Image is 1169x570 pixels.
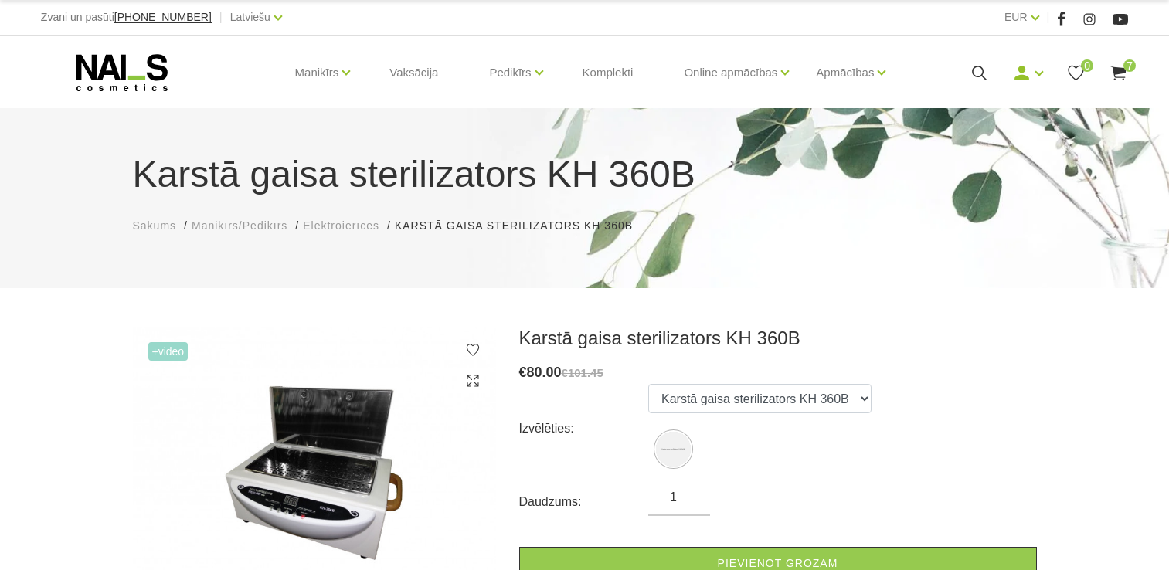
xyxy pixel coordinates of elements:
[41,8,212,27] div: Zvani un pasūti
[1081,59,1093,72] span: 0
[519,490,649,514] div: Daudzums:
[192,218,287,234] a: Manikīrs/Pedikīrs
[816,42,874,103] a: Apmācības
[527,365,562,380] span: 80.00
[148,342,189,361] span: +Video
[219,8,223,27] span: |
[114,11,212,23] span: [PHONE_NUMBER]
[519,365,527,380] span: €
[230,8,270,26] a: Latviešu
[395,218,648,234] li: Karstā gaisa sterilizators KH 360B
[377,36,450,110] a: Vaksācija
[519,327,1037,350] h3: Karstā gaisa sterilizators KH 360B
[295,42,339,103] a: Manikīrs
[656,432,691,467] img: Karstā gaisa sterilizators KH 360B
[133,147,1037,202] h1: Karstā gaisa sterilizators KH 360B
[519,416,649,441] div: Izvēlēties:
[1047,8,1050,27] span: |
[133,219,177,232] span: Sākums
[303,218,379,234] a: Elektroierīces
[1004,8,1028,26] a: EUR
[570,36,646,110] a: Komplekti
[1066,63,1086,83] a: 0
[192,219,287,232] span: Manikīrs/Pedikīrs
[1109,63,1128,83] a: 7
[303,219,379,232] span: Elektroierīces
[133,218,177,234] a: Sākums
[684,42,777,103] a: Online apmācības
[114,12,212,23] a: [PHONE_NUMBER]
[562,366,603,379] s: €101.45
[1123,59,1136,72] span: 7
[489,42,531,103] a: Pedikīrs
